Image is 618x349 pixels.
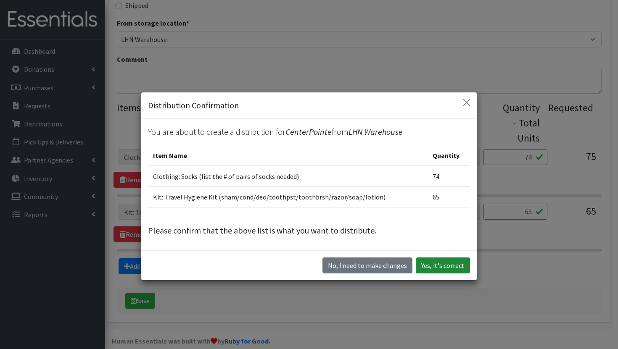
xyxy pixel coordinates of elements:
p: Please confirm that the above list is what you want to distribute. [148,224,470,237]
span: LHN Warehouse [349,126,403,137]
button: Close [460,96,473,109]
button: Yes, it's correct [416,257,470,273]
th: Quantity [428,145,470,166]
span: CenterPointe [285,126,332,137]
button: No I need to make changes [322,257,412,273]
td: Kit: Travel Hygiene Kit (sham/cond/deo/toothpst/toothbrsh/razor/soap/lotion) [148,187,428,207]
td: Clothing: Socks (list the # of pairs of socks needed) [148,166,428,187]
td: 74 [428,166,470,187]
td: 65 [428,187,470,207]
th: Item Name [148,145,428,166]
p: You are about to create a distribution for from [148,126,470,138]
h5: Distribution Confirmation [148,99,239,112]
